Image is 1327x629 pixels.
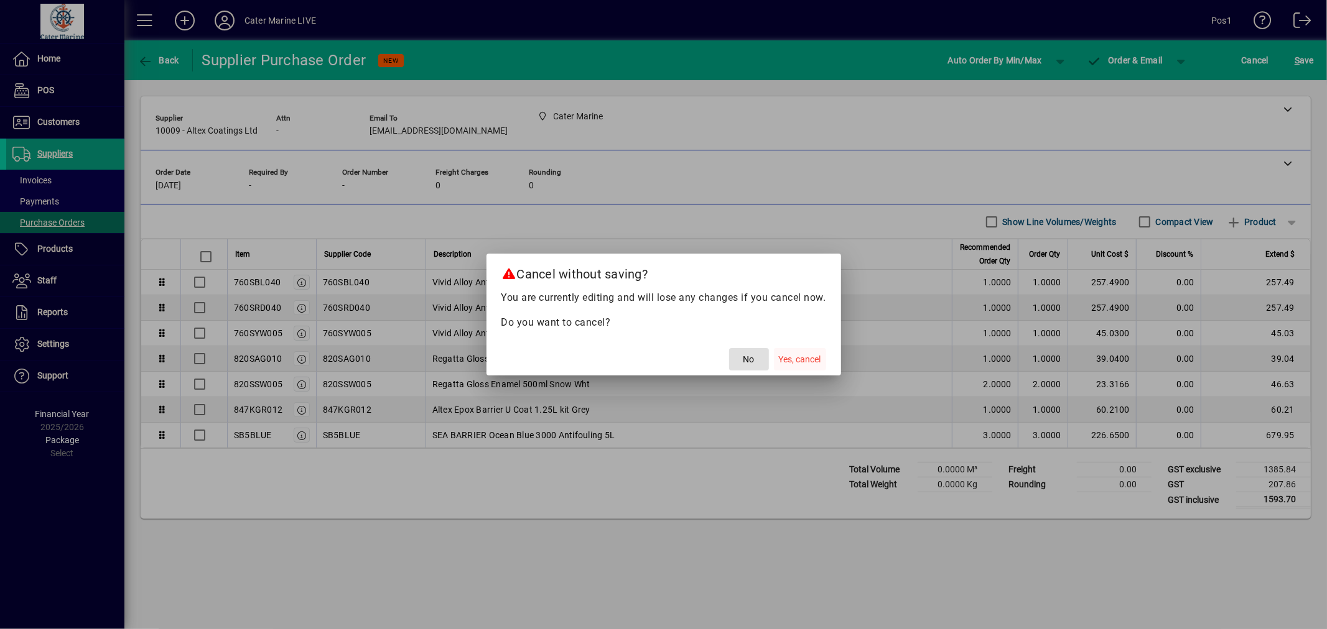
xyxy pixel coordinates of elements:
button: No [729,348,769,370]
span: No [743,353,755,366]
span: Yes, cancel [779,353,821,366]
h2: Cancel without saving? [487,254,841,290]
button: Yes, cancel [774,348,826,370]
p: Do you want to cancel? [501,315,826,330]
p: You are currently editing and will lose any changes if you cancel now. [501,290,826,305]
